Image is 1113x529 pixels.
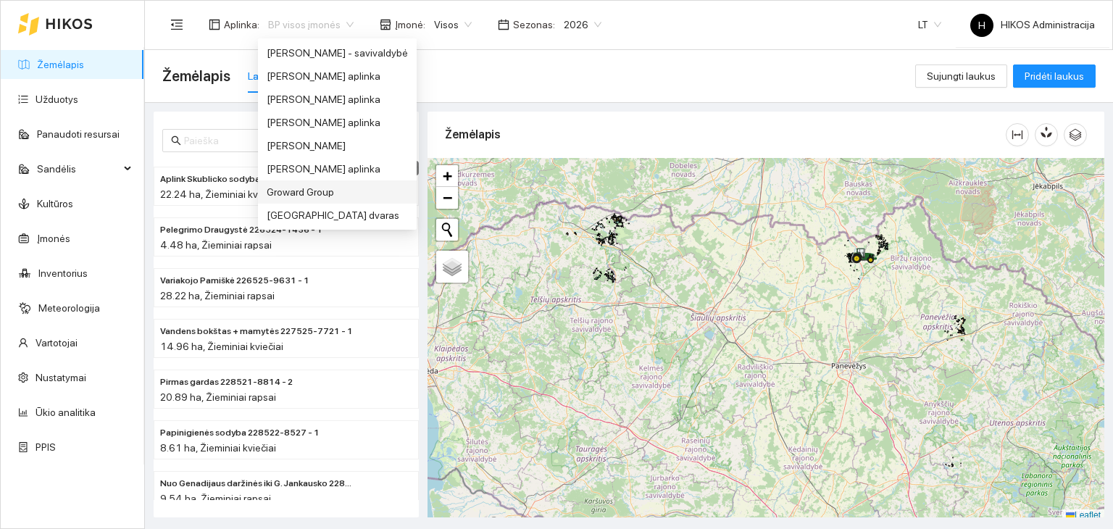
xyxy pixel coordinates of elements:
[162,64,230,88] span: Žemėlapis
[927,68,996,84] span: Sujungti laukus
[258,180,417,204] div: Groward Group
[445,114,1006,155] div: Žemėlapis
[970,19,1095,30] span: HIKOS Administracija
[267,138,408,154] div: [PERSON_NAME]
[258,134,417,157] div: Dovydas Baršauskas
[38,302,100,314] a: Meteorologija
[1066,510,1101,520] a: Leaflet
[170,18,183,31] span: menu-fold
[436,165,458,187] a: Zoom in
[36,407,96,418] a: Ūkio analitika
[1013,64,1096,88] button: Pridėti laukus
[258,64,417,88] div: Donato Grakausko aplinka
[436,187,458,209] a: Zoom out
[36,93,78,105] a: Užduotys
[160,290,275,301] span: 28.22 ha, Žieminiai rapsai
[160,239,272,251] span: 4.48 ha, Žieminiai rapsai
[160,172,333,186] span: Aplink Skublicko sodybą 226523-9282 - 1
[443,167,452,185] span: +
[36,337,78,349] a: Vartotojai
[37,154,120,183] span: Sandėlis
[915,64,1007,88] button: Sujungti laukus
[1006,129,1028,141] span: column-width
[436,251,468,283] a: Layers
[37,198,73,209] a: Kultūros
[918,14,941,36] span: LT
[436,219,458,241] button: Initiate a new search
[160,426,320,440] span: Papinigienės sodyba 228522-8527 - 1
[36,441,56,453] a: PPIS
[171,136,181,146] span: search
[443,188,452,207] span: −
[267,68,408,84] div: [PERSON_NAME] aplinka
[978,14,985,37] span: H
[1006,123,1029,146] button: column-width
[268,14,354,36] span: BP visos įmonės
[160,188,281,200] span: 22.24 ha, Žieminiai kviečiai
[915,70,1007,82] a: Sujungti laukus
[1013,70,1096,82] a: Pridėti laukus
[36,372,86,383] a: Nustatymai
[258,111,417,134] div: Dovido Barausko aplinka
[224,17,259,33] span: Aplinka :
[513,17,555,33] span: Sezonas :
[564,14,601,36] span: 2026
[258,41,417,64] div: Donatas Klimkevičius - savivaldybė
[1025,68,1084,84] span: Pridėti laukus
[267,184,408,200] div: Groward Group
[380,19,391,30] span: shop
[160,274,309,288] span: Variakojo Pamiškė 226525-9631 - 1
[38,267,88,279] a: Inventorius
[209,19,220,30] span: layout
[267,114,408,130] div: [PERSON_NAME] aplinka
[37,233,70,244] a: Įmonės
[160,341,283,352] span: 14.96 ha, Žieminiai kviečiai
[248,68,278,84] div: Laukai
[267,45,408,61] div: [PERSON_NAME] - savivaldybė
[498,19,509,30] span: calendar
[162,10,191,39] button: menu-fold
[267,207,408,223] div: [GEOGRAPHIC_DATA] dvaras
[434,14,472,36] span: Visos
[267,161,408,177] div: [PERSON_NAME] aplinka
[160,477,354,491] span: Nuo Genadijaus daržinės iki G. Jankausko 228522-8527 - 2
[160,223,322,237] span: Pelegrimo Draugystė 226524-1436 - 1
[258,204,417,227] div: Ilzenbergo dvaras
[37,128,120,140] a: Panaudoti resursai
[184,133,401,149] input: Paieška
[258,157,417,180] div: Edgaro Sudeikio aplinka
[258,88,417,111] div: Donato Klimkevičiaus aplinka
[160,325,353,338] span: Vandens bokštas + mamytės 227525-7721 - 1
[160,391,276,403] span: 20.89 ha, Žieminiai rapsai
[267,91,408,107] div: [PERSON_NAME] aplinka
[160,375,293,389] span: Pirmas gardas 228521-8814 - 2
[160,442,276,454] span: 8.61 ha, Žieminiai kviečiai
[395,17,425,33] span: Įmonė :
[160,493,271,504] span: 9.54 ha, Žieminiai rapsai
[37,59,84,70] a: Žemėlapis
